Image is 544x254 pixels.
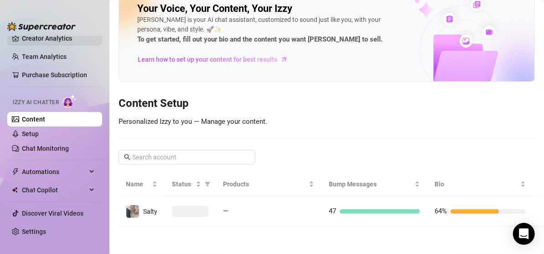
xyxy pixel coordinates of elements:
[205,181,210,187] span: filter
[126,205,139,218] img: Salty
[435,179,518,189] span: Bio
[143,208,157,215] span: Salty
[22,116,45,123] a: Content
[329,207,336,215] span: 47
[22,68,95,82] a: Purchase Subscription
[119,96,535,111] h3: Content Setup
[329,179,413,189] span: Bump Messages
[321,172,427,197] th: Bump Messages
[7,22,76,31] img: logo-BBDzfeDw.svg
[119,172,165,197] th: Name
[22,183,87,197] span: Chat Copilot
[22,31,95,46] a: Creator Analytics
[12,168,19,175] span: thunderbolt
[223,179,307,189] span: Products
[13,98,59,107] span: Izzy AI Chatter
[22,53,67,60] a: Team Analytics
[165,172,216,197] th: Status
[138,54,277,64] span: Learn how to set up your content for best results
[22,130,39,138] a: Setup
[22,210,83,217] a: Discover Viral Videos
[223,207,228,215] span: —
[22,228,46,235] a: Settings
[126,179,150,189] span: Name
[132,152,243,162] input: Search account
[137,52,295,67] a: Learn how to set up your content for best results
[280,55,289,64] span: arrow-right
[124,154,130,160] span: search
[22,164,87,179] span: Automations
[203,177,212,191] span: filter
[137,2,292,15] h2: Your Voice, Your Content, Your Izzy
[513,223,535,245] div: Open Intercom Messenger
[12,187,18,193] img: Chat Copilot
[62,95,77,108] img: AI Chatter
[216,172,321,197] th: Products
[137,35,383,43] strong: To get started, fill out your bio and the content you want [PERSON_NAME] to sell.
[137,15,403,45] div: [PERSON_NAME] is your AI chat assistant, customized to sound just like you, with your persona, vi...
[22,145,69,152] a: Chat Monitoring
[119,117,267,126] span: Personalized Izzy to you — Manage your content.
[427,172,533,197] th: Bio
[435,207,447,215] span: 64%
[172,179,194,189] span: Status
